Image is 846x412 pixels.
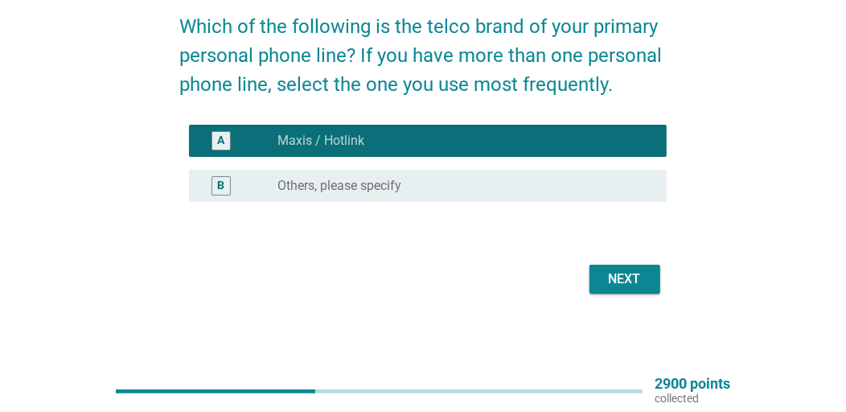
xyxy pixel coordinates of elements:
div: A [217,133,224,150]
p: 2900 points [655,377,731,391]
label: Others, please specify [277,178,401,194]
div: B [217,178,224,195]
p: collected [655,391,731,406]
button: Next [589,265,660,294]
div: Next [602,270,647,289]
label: Maxis / Hotlink [277,133,364,149]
